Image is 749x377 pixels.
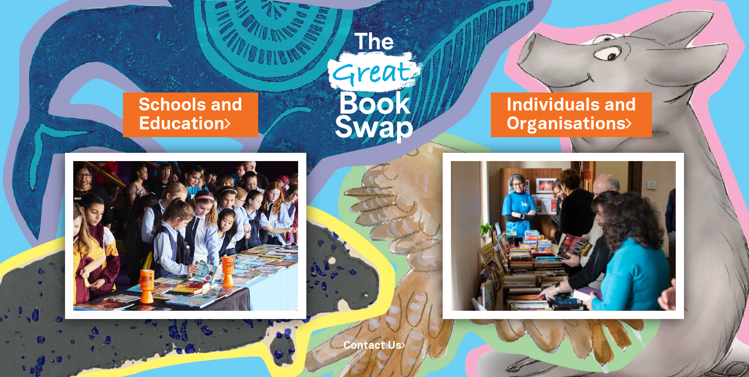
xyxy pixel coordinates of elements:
[443,153,684,319] img: Individuals and Organisations
[65,153,306,319] img: Schools and Education
[318,9,431,159] img: Great Bookswap logo
[507,93,636,136] a: Individuals andOrganisations
[139,93,242,136] a: Schools andEducation
[344,341,405,351] a: Contact Us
